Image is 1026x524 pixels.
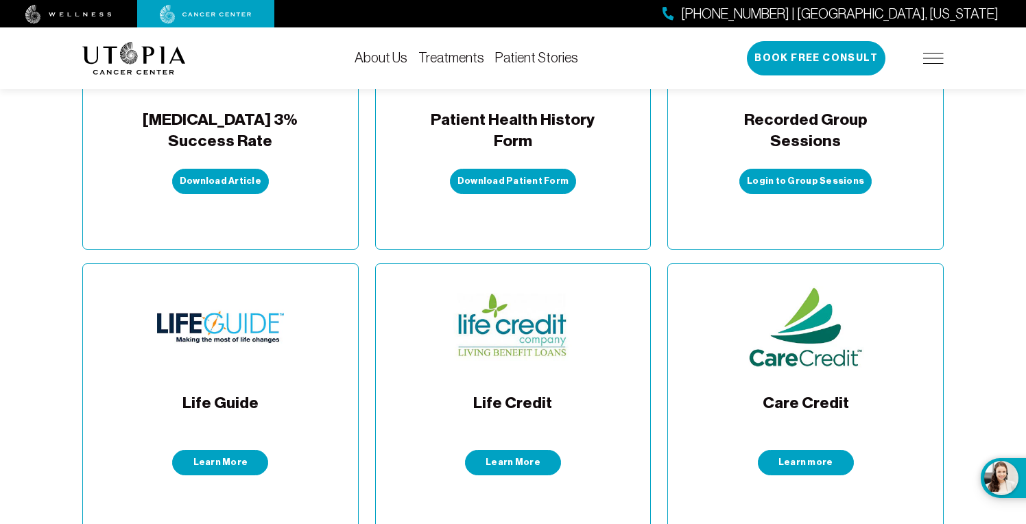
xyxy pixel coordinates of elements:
[418,50,484,65] a: Treatments
[182,392,259,433] span: Life Guide
[739,169,872,194] a: Login to Group Sessions
[160,5,252,24] img: cancer center
[681,4,999,24] span: [PHONE_NUMBER] | [GEOGRAPHIC_DATA], [US_STATE]
[663,4,999,24] a: [PHONE_NUMBER] | [GEOGRAPHIC_DATA], [US_STATE]
[82,42,186,75] img: logo
[758,450,854,475] a: Learn more
[495,50,578,65] a: Patient Stories
[465,450,561,475] a: Learn More
[172,169,269,194] a: Download Article
[473,392,552,433] span: Life Credit
[355,50,407,65] a: About Us
[157,286,285,368] img: Life Guide
[128,109,313,152] span: [MEDICAL_DATA] 3% Success Rate
[742,286,870,368] img: Care Credit
[763,392,849,433] span: Care Credit
[420,109,606,152] span: Patient Health History Form
[25,5,112,24] img: wellness
[923,53,944,64] img: icon-hamburger
[747,41,885,75] button: Book Free Consult
[449,286,577,368] img: Life Credit
[450,169,576,194] a: Download Patient Form
[713,109,898,152] span: Recorded Group Sessions
[172,450,268,475] a: Learn More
